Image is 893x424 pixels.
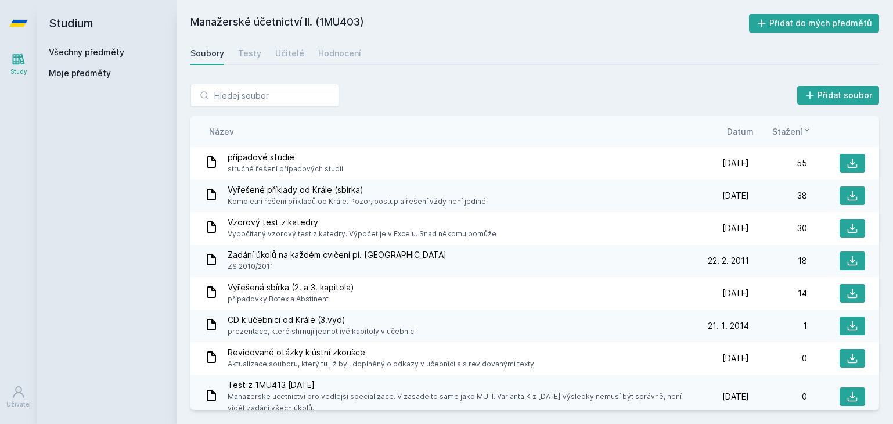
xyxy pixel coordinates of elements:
[749,14,880,33] button: Přidat do mých předmětů
[749,320,807,332] div: 1
[722,288,749,299] span: [DATE]
[228,217,496,228] span: Vzorový test z katedry
[318,48,361,59] div: Hodnocení
[275,48,304,59] div: Učitelé
[722,190,749,202] span: [DATE]
[749,190,807,202] div: 38
[228,261,446,272] span: ZS 2010/2011
[318,42,361,65] a: Hodnocení
[772,125,802,138] span: Stažení
[722,391,749,403] span: [DATE]
[228,293,354,305] span: případovky Botex a Abstinent
[49,47,124,57] a: Všechny předměty
[190,14,749,33] h2: Manažerské účetnictví II. (1MU403)
[2,46,35,82] a: Study
[228,163,343,175] span: stručné řešení případových studií
[749,288,807,299] div: 14
[749,353,807,364] div: 0
[722,222,749,234] span: [DATE]
[2,379,35,415] a: Uživatel
[49,67,111,79] span: Moje předměty
[10,67,27,76] div: Study
[797,86,880,105] button: Přidat soubor
[749,391,807,403] div: 0
[228,228,496,240] span: Vypočítaný vzorový test z katedry. Výpočet je v Excelu. Snad někomu pomůže
[190,48,224,59] div: Soubory
[238,42,261,65] a: Testy
[228,391,686,414] span: Manazerske ucetnictvi pro vedlejsi specializace. V zasade to same jako MU II. Varianta K z [DATE]...
[228,282,354,293] span: Vyřešená sbírka (2. a 3. kapitola)
[228,379,686,391] span: Test z 1MU413 [DATE]
[190,42,224,65] a: Soubory
[708,255,749,267] span: 22. 2. 2011
[228,358,534,370] span: Aktualizace souboru, který tu již byl, doplněný o odkazy v učebnici a s revidovanými texty
[238,48,261,59] div: Testy
[772,125,812,138] button: Stažení
[749,222,807,234] div: 30
[749,255,807,267] div: 18
[708,320,749,332] span: 21. 1. 2014
[228,314,416,326] span: CD k učebnici od Krále (3.vyd)
[275,42,304,65] a: Učitelé
[209,125,234,138] button: Název
[727,125,754,138] button: Datum
[228,152,343,163] span: případové studie
[228,184,486,196] span: Vyřešené příklady od Krále (sbírka)
[228,249,446,261] span: Zadání úkolů na každém cvičení pí. [GEOGRAPHIC_DATA]
[190,84,339,107] input: Hledej soubor
[722,353,749,364] span: [DATE]
[6,400,31,409] div: Uživatel
[722,157,749,169] span: [DATE]
[228,196,486,207] span: Kompletní řešení příkladů od Krále. Pozor, postup a řešení vždy není jediné
[228,326,416,337] span: prezentace, které shrnují jednotlivé kapitoly v učebnici
[749,157,807,169] div: 55
[228,347,534,358] span: Revidované otázky k ústní zkoušce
